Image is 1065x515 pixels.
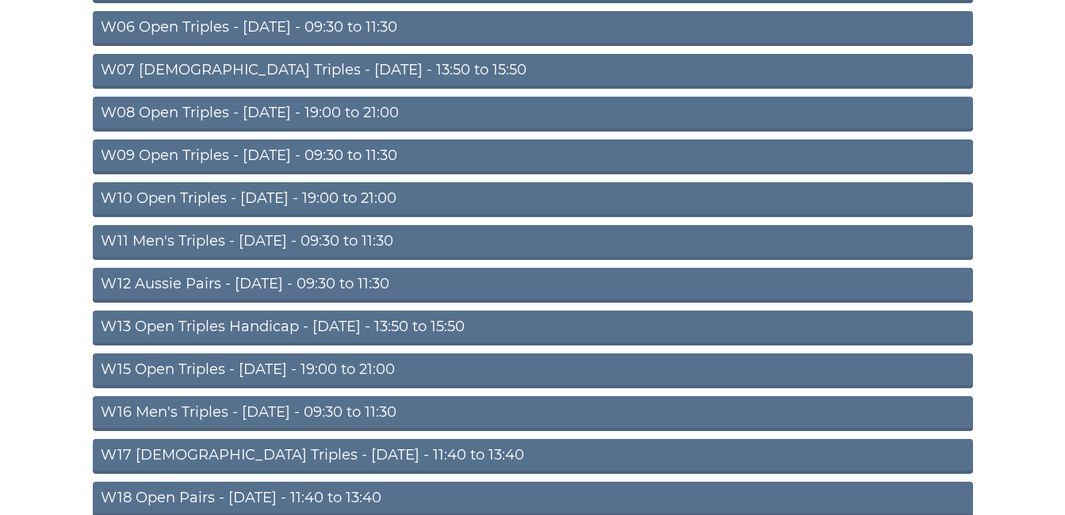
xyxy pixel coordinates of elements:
a: W11 Men's Triples - [DATE] - 09:30 to 11:30 [93,225,973,260]
a: W06 Open Triples - [DATE] - 09:30 to 11:30 [93,11,973,46]
a: W07 [DEMOGRAPHIC_DATA] Triples - [DATE] - 13:50 to 15:50 [93,54,973,89]
a: W12 Aussie Pairs - [DATE] - 09:30 to 11:30 [93,268,973,303]
a: W13 Open Triples Handicap - [DATE] - 13:50 to 15:50 [93,311,973,345]
a: W09 Open Triples - [DATE] - 09:30 to 11:30 [93,139,973,174]
a: W16 Men's Triples - [DATE] - 09:30 to 11:30 [93,396,973,431]
a: W10 Open Triples - [DATE] - 19:00 to 21:00 [93,182,973,217]
a: W17 [DEMOGRAPHIC_DATA] Triples - [DATE] - 11:40 to 13:40 [93,439,973,474]
a: W08 Open Triples - [DATE] - 19:00 to 21:00 [93,97,973,132]
a: W15 Open Triples - [DATE] - 19:00 to 21:00 [93,353,973,388]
